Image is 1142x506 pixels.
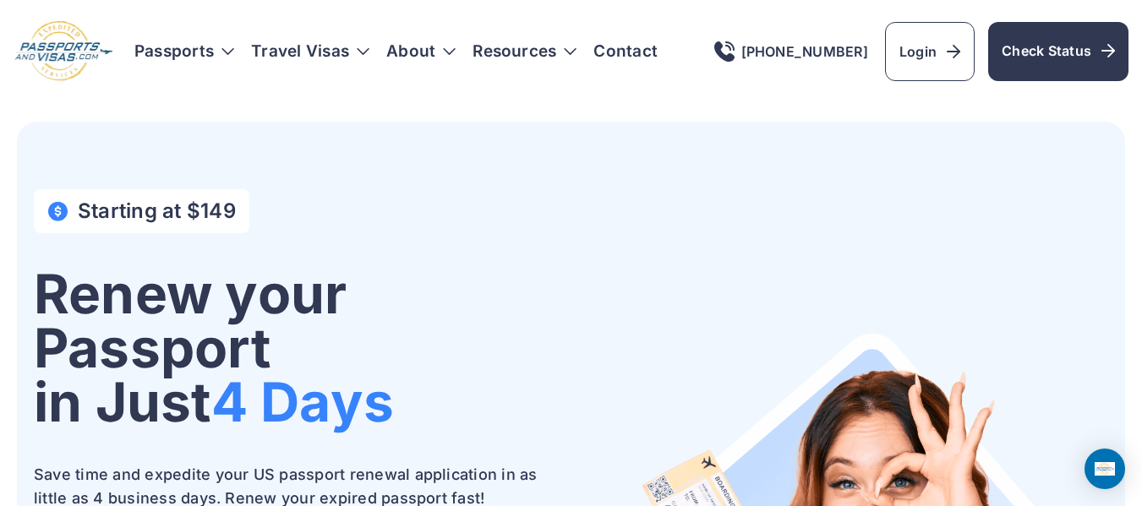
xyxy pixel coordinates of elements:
[1085,449,1125,489] div: Open Intercom Messenger
[988,22,1128,81] a: Check Status
[14,20,114,83] img: Logo
[1002,41,1115,61] span: Check Status
[885,22,975,81] a: Login
[34,267,558,429] h1: Renew your Passport in Just
[78,199,236,223] h4: Starting at $149
[714,41,868,62] a: [PHONE_NUMBER]
[251,43,369,60] h3: Travel Visas
[386,43,435,60] a: About
[899,41,960,62] span: Login
[134,43,234,60] h3: Passports
[593,43,658,60] a: Contact
[211,369,394,434] span: 4 Days
[473,43,576,60] h3: Resources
